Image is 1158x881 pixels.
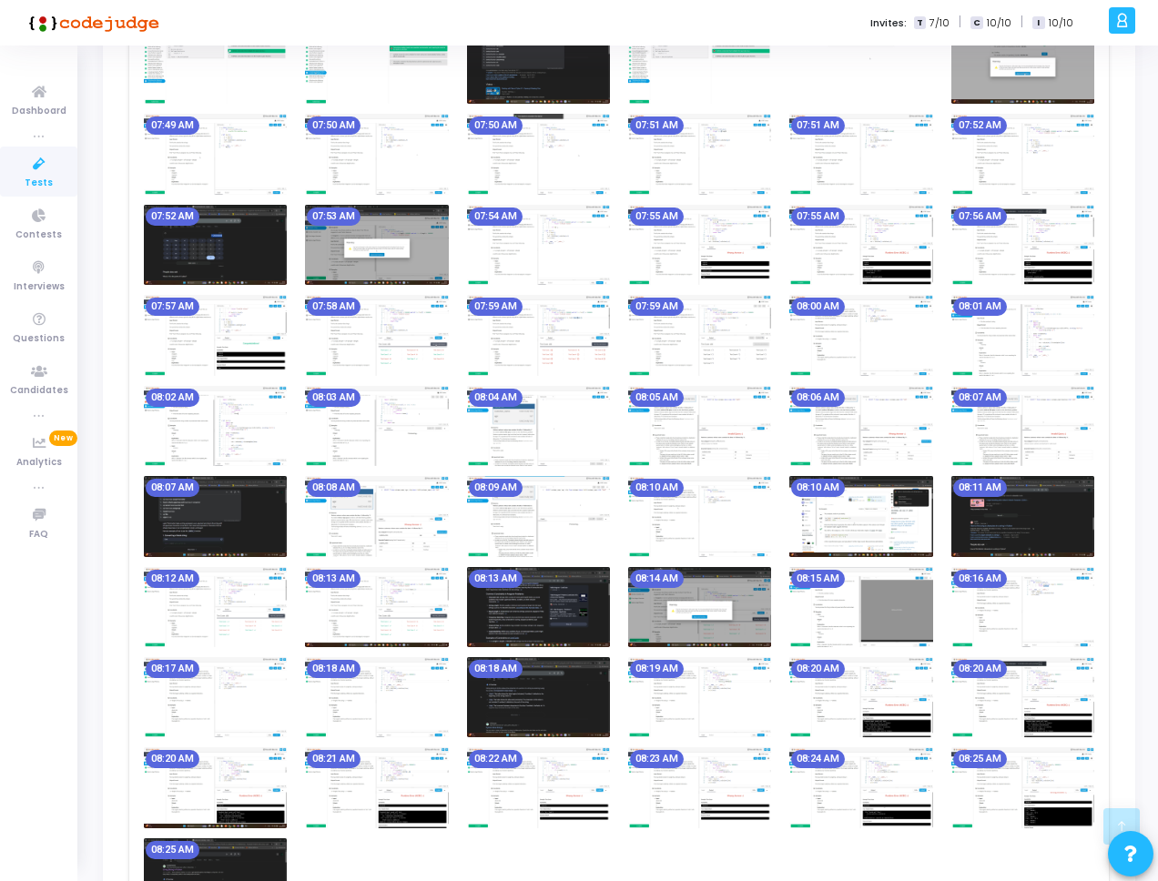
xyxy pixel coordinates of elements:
[305,24,448,104] img: screenshot-1759725990677.jpeg
[146,841,199,859] mat-chip: 08:25 AM
[469,479,523,497] mat-chip: 08:09 AM
[630,570,684,588] mat-chip: 08:14 AM
[146,116,199,135] mat-chip: 07:49 AM
[307,389,361,407] mat-chip: 08:03 AM
[467,747,610,827] img: screenshot-1759728162075.jpeg
[144,476,287,556] img: screenshot-1759727262850.jpeg
[467,657,610,737] img: screenshot-1759727922857.jpeg
[144,205,287,285] img: screenshot-1759726362678.jpeg
[870,15,907,31] label: Invites:
[630,298,684,316] mat-chip: 07:59 AM
[1021,13,1023,32] span: |
[144,114,287,194] img: screenshot-1759726182054.jpeg
[628,24,771,104] img: screenshot-1759726062075.jpeg
[146,208,199,226] mat-chip: 07:52 AM
[628,567,771,647] img: screenshot-1759727682220.jpeg
[467,476,610,556] img: screenshot-1759727382072.jpeg
[469,750,523,768] mat-chip: 08:22 AM
[951,114,1094,194] img: screenshot-1759726360255.jpeg
[951,567,1094,647] img: screenshot-1759727802070.jpeg
[953,750,1007,768] mat-chip: 08:25 AM
[959,13,961,32] span: |
[467,24,610,104] img: screenshot-1759726002681.jpeg
[791,116,845,135] mat-chip: 07:51 AM
[628,476,771,556] img: screenshot-1759727405587.jpeg
[144,295,287,375] img: screenshot-1759726662069.jpeg
[12,104,66,119] span: Dashboard
[146,570,199,588] mat-chip: 08:12 AM
[951,295,1094,375] img: screenshot-1759726902063.jpeg
[789,386,932,466] img: screenshot-1759727202073.jpeg
[13,331,65,347] span: Questions
[953,479,1007,497] mat-chip: 08:11 AM
[953,208,1007,226] mat-chip: 07:56 AM
[469,116,523,135] mat-chip: 07:50 AM
[146,660,199,678] mat-chip: 08:17 AM
[305,567,448,647] img: screenshot-1759727607703.jpeg
[914,16,926,30] span: T
[791,570,845,588] mat-chip: 08:15 AM
[628,295,771,375] img: screenshot-1759726782063.jpeg
[789,205,932,285] img: screenshot-1759726557856.jpeg
[305,205,448,285] img: screenshot-1759726422233.jpeg
[49,430,77,446] span: New
[469,389,523,407] mat-chip: 08:04 AM
[467,567,610,647] img: screenshot-1759727622850.jpeg
[953,116,1007,135] mat-chip: 07:52 AM
[789,747,932,827] img: screenshot-1759728282071.jpeg
[305,386,448,466] img: screenshot-1759727022069.jpeg
[953,389,1007,407] mat-chip: 08:07 AM
[146,389,199,407] mat-chip: 08:02 AM
[789,24,932,104] img: screenshot-1759726115267.jpeg
[789,567,932,647] img: screenshot-1759727742067.jpeg
[307,750,361,768] mat-chip: 08:21 AM
[789,657,932,737] img: screenshot-1759728037369.jpeg
[953,660,1007,678] mat-chip: 08:20 AM
[467,114,610,194] img: screenshot-1759726244833.jpeg
[953,570,1007,588] mat-chip: 08:16 AM
[144,24,287,104] img: screenshot-1759725942069.jpeg
[14,279,65,295] span: Interviews
[146,750,199,768] mat-chip: 08:20 AM
[630,479,684,497] mat-chip: 08:10 AM
[307,298,361,316] mat-chip: 07:58 AM
[951,476,1094,556] img: screenshot-1759727503522.jpeg
[630,750,684,768] mat-chip: 08:23 AM
[307,570,361,588] mat-chip: 08:13 AM
[467,295,610,375] img: screenshot-1759726757283.jpeg
[630,208,684,226] mat-chip: 07:55 AM
[144,657,287,737] img: screenshot-1759727862068.jpeg
[16,455,62,471] span: Analytics
[305,295,448,375] img: screenshot-1759726722053.jpeg
[307,116,361,135] mat-chip: 07:50 AM
[467,386,610,466] img: screenshot-1759727082908.jpeg
[628,747,771,827] img: screenshot-1759728222064.jpeg
[630,389,684,407] mat-chip: 08:05 AM
[307,208,361,226] mat-chip: 07:53 AM
[951,24,1094,104] img: screenshot-1759726122072.jpeg
[144,386,287,466] img: screenshot-1759726962065.jpeg
[146,298,199,316] mat-chip: 07:57 AM
[791,389,845,407] mat-chip: 08:06 AM
[307,479,361,497] mat-chip: 08:08 AM
[467,205,610,285] img: screenshot-1759726482066.jpeg
[987,15,1011,31] span: 10/10
[305,114,448,194] img: screenshot-1759726242072.jpeg
[951,657,1094,737] img: screenshot-1759728042021.jpeg
[789,114,932,194] img: screenshot-1759726309353.jpeg
[469,208,523,226] mat-chip: 07:54 AM
[305,476,448,556] img: screenshot-1759727322071.jpeg
[1032,16,1044,30] span: I
[144,567,287,647] img: screenshot-1759727562071.jpeg
[10,383,68,399] span: Candidates
[305,747,448,827] img: screenshot-1759728102070.jpeg
[628,114,771,194] img: screenshot-1759726302064.jpeg
[469,660,523,678] mat-chip: 08:18 AM
[23,5,159,41] img: logo
[146,479,199,497] mat-chip: 08:07 AM
[951,747,1094,827] img: screenshot-1759728304455.jpeg
[791,298,845,316] mat-chip: 08:00 AM
[25,176,53,191] span: Tests
[628,386,771,466] img: screenshot-1759727142072.jpeg
[789,295,932,375] img: screenshot-1759726842065.jpeg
